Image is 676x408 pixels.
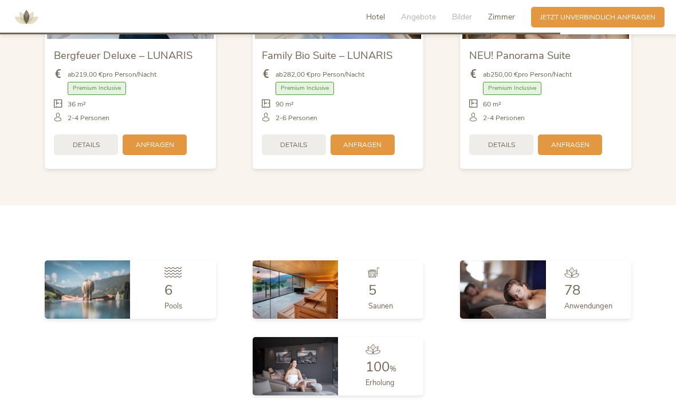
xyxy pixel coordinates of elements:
span: Pools [164,301,182,311]
span: 2-4 Personen [68,113,109,123]
span: NEU! Panorama Suite [469,48,571,62]
span: ab pro Person/Nacht [276,70,364,80]
span: Premium Inclusive [68,82,126,95]
span: Anwendungen [564,301,612,311]
span: Details [488,140,515,150]
span: Premium Inclusive [276,82,334,95]
span: 78 [564,281,580,299]
span: 2-4 Personen [483,113,525,123]
span: ab pro Person/Nacht [68,70,156,80]
span: Anfragen [136,140,174,150]
span: 6 [164,281,172,299]
span: Details [73,140,100,150]
b: 219,00 € [75,70,103,79]
span: 100 [365,358,390,376]
span: % [390,364,396,374]
span: Bilder [452,11,472,22]
span: Jetzt unverbindlich anfragen [540,13,655,22]
span: ab pro Person/Nacht [483,70,572,80]
b: 250,00 € [490,70,518,79]
span: Erholung [365,378,395,388]
span: Anfragen [551,140,589,150]
b: 282,00 € [283,70,311,79]
span: Saunen [368,301,393,311]
span: Anfragen [343,140,382,150]
span: 2-6 Personen [276,113,317,123]
span: Premium Inclusive [483,82,541,95]
span: Family Bio Suite – LUNARIS [262,48,392,62]
span: Angebote [401,11,436,22]
span: Bergfeuer Deluxe – LUNARIS [54,48,192,62]
span: Hotel [366,11,385,22]
span: Details [280,140,307,150]
span: Zimmer [488,11,515,22]
span: 5 [368,281,376,299]
span: 60 m² [483,100,501,109]
span: 36 m² [68,100,86,109]
a: AMONTI & LUNARIS Wellnessresort [9,14,44,20]
span: 90 m² [276,100,294,109]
